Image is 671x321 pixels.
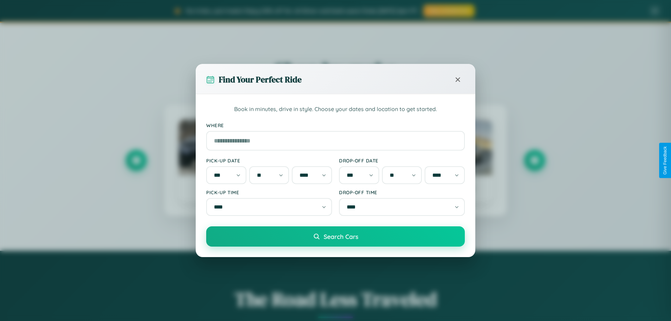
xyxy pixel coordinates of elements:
button: Search Cars [206,226,465,247]
label: Pick-up Time [206,189,332,195]
label: Where [206,122,465,128]
h3: Find Your Perfect Ride [219,74,302,85]
label: Pick-up Date [206,158,332,163]
p: Book in minutes, drive in style. Choose your dates and location to get started. [206,105,465,114]
label: Drop-off Time [339,189,465,195]
span: Search Cars [324,233,358,240]
label: Drop-off Date [339,158,465,163]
